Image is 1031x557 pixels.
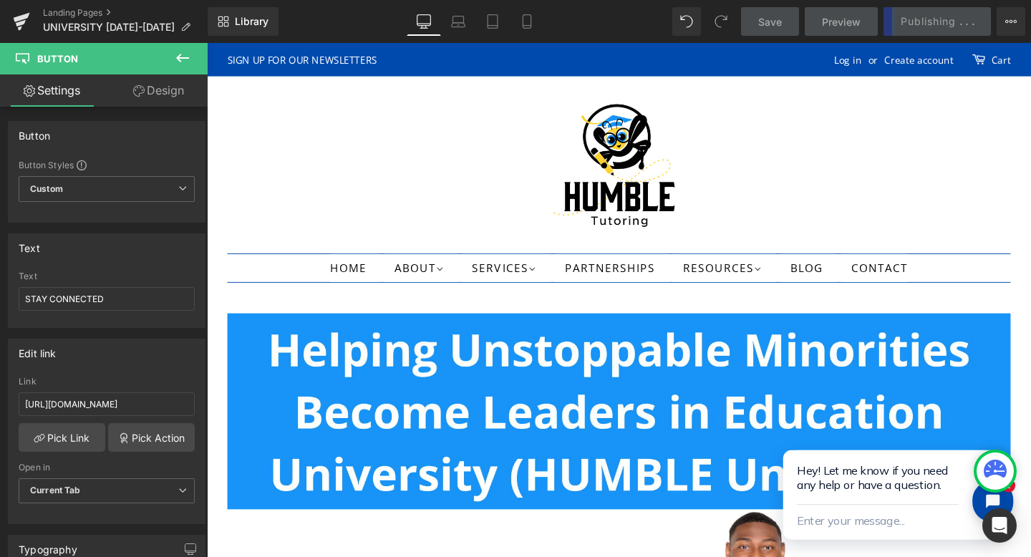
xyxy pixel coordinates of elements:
[19,462,195,473] div: Open in
[30,485,81,495] b: Current Tab
[21,9,179,26] div: SIGN UP FOR OUR NEWSLETTERS
[208,7,279,36] a: New Library
[712,11,785,24] a: Create account
[30,183,63,195] b: Custom
[19,234,40,254] div: Text
[130,222,182,251] a: HOME
[982,508,1017,543] div: Open Intercom Messenger
[475,7,510,36] a: Tablet
[659,11,688,24] a: Log in
[407,7,441,36] a: Desktop
[603,222,662,251] a: BLOG
[19,377,195,387] div: Link
[19,423,105,452] a: Pick Link
[107,74,210,107] a: Design
[441,7,475,36] a: Laptop
[822,14,861,29] span: Preview
[707,7,735,36] button: Redo
[19,536,77,556] div: Typography
[997,7,1025,36] button: More
[19,159,195,170] div: Button Styles
[490,222,599,251] a: RESOURCES
[510,7,544,36] a: Mobile
[268,222,361,251] a: SERVICES
[186,222,264,251] a: ABOUT
[362,57,505,200] img: HUMBLE Tutoring
[19,339,57,359] div: Edit link
[365,222,485,251] a: PARTNERSHIPS
[695,9,705,26] li: or
[825,9,845,26] a: Cart
[591,367,866,541] iframe: Tidio Chat
[672,7,701,36] button: Undo
[108,423,195,452] a: Pick Action
[19,122,50,142] div: Button
[43,7,208,19] a: Landing Pages
[805,7,878,36] a: Preview
[758,14,782,29] span: Save
[37,53,78,64] span: Button
[19,392,195,416] input: https://your-shop.myshopify.com
[235,15,268,28] span: Library
[667,222,737,251] a: CONTACT
[43,21,175,33] span: UNIVERSITY [DATE]-[DATE]
[19,271,195,281] div: Text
